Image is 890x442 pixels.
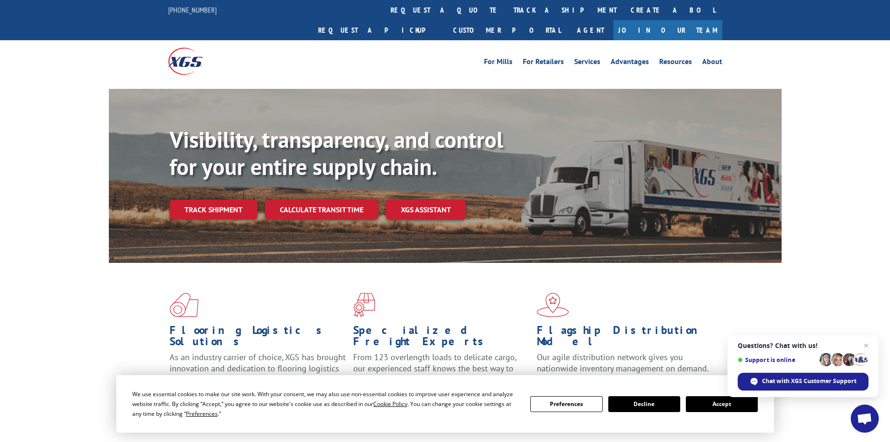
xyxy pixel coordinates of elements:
a: Advantages [611,58,649,68]
button: Decline [608,396,680,412]
h1: Flagship Distribution Model [537,325,713,352]
img: xgs-icon-flagship-distribution-model-red [537,293,569,317]
a: Request a pickup [311,20,446,40]
a: Customer Portal [446,20,568,40]
img: xgs-icon-total-supply-chain-intelligence-red [170,293,199,317]
span: Preferences [186,410,218,418]
a: For Mills [484,58,513,68]
button: Accept [686,396,758,412]
a: Agent [568,20,613,40]
a: Resources [659,58,692,68]
h1: Specialized Freight Experts [353,325,530,352]
span: Our agile distribution network gives you nationwide inventory management on demand. [537,352,709,374]
div: Chat with XGS Customer Support [738,373,869,391]
a: XGS ASSISTANT [386,200,466,220]
a: Services [574,58,600,68]
span: Cookie Policy [373,400,407,408]
a: Calculate transit time [265,200,378,220]
a: [PHONE_NUMBER] [168,5,217,14]
div: Cookie Consent Prompt [116,375,774,433]
b: Visibility, transparency, and control for your entire supply chain. [170,125,503,181]
p: From 123 overlength loads to delicate cargo, our experienced staff knows the best way to move you... [353,352,530,393]
a: About [702,58,722,68]
img: xgs-icon-focused-on-flooring-red [353,293,375,317]
h1: Flooring Logistics Solutions [170,325,346,352]
a: Track shipment [170,200,257,219]
a: Join Our Team [613,20,722,40]
span: Questions? Chat with us! [738,342,869,349]
button: Preferences [530,396,602,412]
a: For Retailers [523,58,564,68]
span: As an industry carrier of choice, XGS has brought innovation and dedication to flooring logistics... [170,352,346,385]
div: Open chat [851,405,879,433]
span: Close chat [861,340,872,351]
span: Support is online [738,356,816,363]
span: Chat with XGS Customer Support [762,377,856,385]
div: We use essential cookies to make our site work. With your consent, we may also use non-essential ... [132,389,519,419]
